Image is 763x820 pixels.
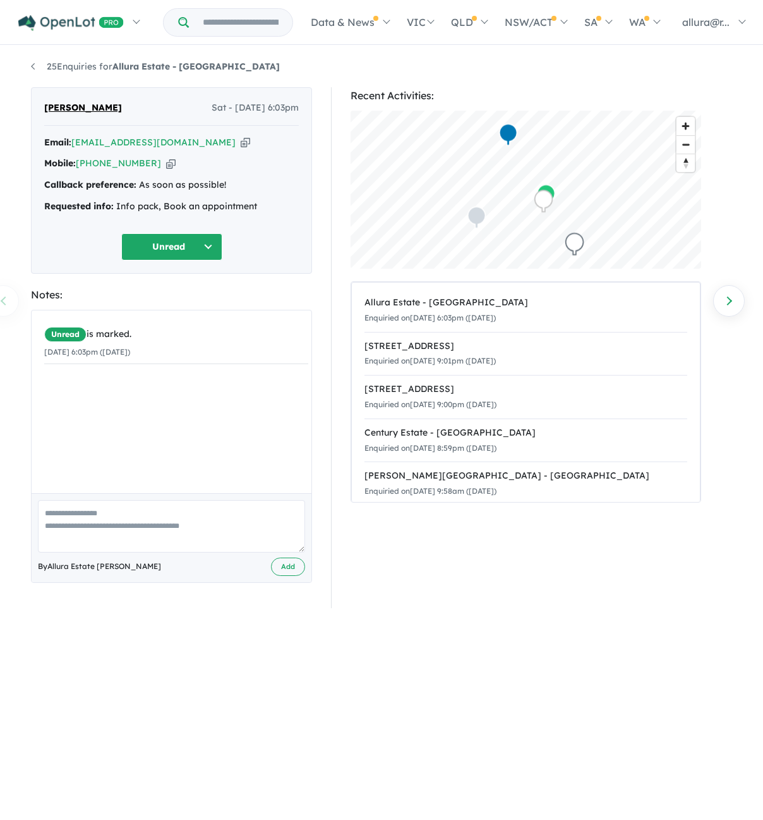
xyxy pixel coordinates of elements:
[467,206,486,229] div: Map marker
[44,137,71,148] strong: Email:
[534,190,553,213] div: Map marker
[44,157,76,169] strong: Mobile:
[364,462,687,506] a: [PERSON_NAME][GEOGRAPHIC_DATA] - [GEOGRAPHIC_DATA]Enquiried on[DATE] 9:58am ([DATE])
[44,101,122,116] span: [PERSON_NAME]
[364,356,496,365] small: Enquiried on [DATE] 9:01pm ([DATE])
[351,87,701,104] div: Recent Activities:
[44,199,299,214] div: Info pack, Book an appointment
[364,419,687,463] a: Century Estate - [GEOGRAPHIC_DATA]Enquiried on[DATE] 8:59pm ([DATE])
[364,400,496,409] small: Enquiried on [DATE] 9:00pm ([DATE])
[212,101,299,116] span: Sat - [DATE] 6:03pm
[364,443,496,453] small: Enquiried on [DATE] 8:59pm ([DATE])
[18,15,124,31] img: Openlot PRO Logo White
[682,16,730,28] span: allura@r...
[364,295,687,310] div: Allura Estate - [GEOGRAPHIC_DATA]
[44,200,114,212] strong: Requested info:
[364,382,687,397] div: [STREET_ADDRESS]
[44,327,308,342] div: is marked.
[38,560,161,573] span: By Allura Estate [PERSON_NAME]
[31,59,732,75] nav: breadcrumb
[364,468,687,484] div: [PERSON_NAME][GEOGRAPHIC_DATA] - [GEOGRAPHIC_DATA]
[166,157,176,170] button: Copy
[241,136,250,149] button: Copy
[112,61,280,72] strong: Allura Estate - [GEOGRAPHIC_DATA]
[191,9,290,36] input: Try estate name, suburb, builder or developer
[351,111,701,269] canvas: Map
[31,286,312,303] div: Notes:
[364,339,687,354] div: [STREET_ADDRESS]
[565,233,584,256] div: Map marker
[71,137,236,148] a: [EMAIL_ADDRESS][DOMAIN_NAME]
[537,184,556,207] div: Map marker
[271,558,305,576] button: Add
[31,61,280,72] a: 25Enquiries forAllura Estate - [GEOGRAPHIC_DATA]
[499,123,518,147] div: Map marker
[44,178,299,193] div: As soon as possible!
[364,425,687,441] div: Century Estate - [GEOGRAPHIC_DATA]
[44,179,136,190] strong: Callback preference:
[364,375,687,419] a: [STREET_ADDRESS]Enquiried on[DATE] 9:00pm ([DATE])
[121,233,222,260] button: Unread
[364,313,496,322] small: Enquiried on [DATE] 6:03pm ([DATE])
[44,327,87,342] span: Unread
[76,157,161,169] a: [PHONE_NUMBER]
[44,347,130,357] small: [DATE] 6:03pm ([DATE])
[676,117,695,135] button: Zoom in
[676,135,695,154] button: Zoom out
[364,289,687,333] a: Allura Estate - [GEOGRAPHIC_DATA]Enquiried on[DATE] 6:03pm ([DATE])
[364,332,687,376] a: [STREET_ADDRESS]Enquiried on[DATE] 9:01pm ([DATE])
[676,154,695,172] button: Reset bearing to north
[364,486,496,496] small: Enquiried on [DATE] 9:58am ([DATE])
[676,136,695,154] span: Zoom out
